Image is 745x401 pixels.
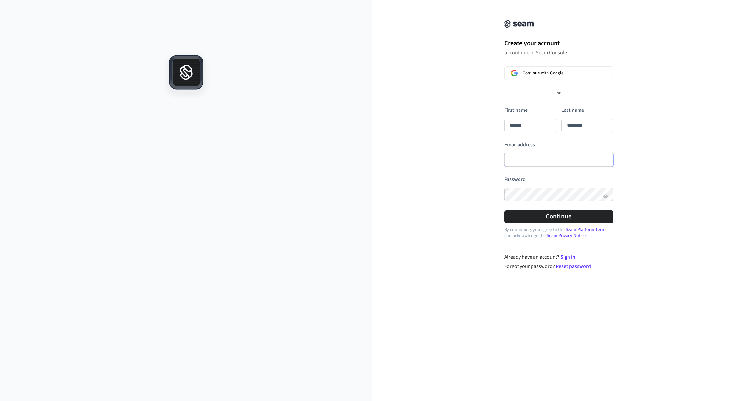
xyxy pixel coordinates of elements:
[504,141,535,148] label: Email address
[504,210,613,223] button: Continue
[504,49,613,56] p: to continue to Seam Console
[561,107,584,114] label: Last name
[511,70,518,76] img: Sign in with Google
[504,38,613,48] h1: Create your account
[560,253,575,261] a: Sign in
[523,71,563,76] span: Continue with Google
[602,192,609,200] button: Show password
[504,20,534,28] img: Seam Console
[504,176,526,183] label: Password
[504,263,614,270] div: Forgot your password?
[504,253,614,261] div: Already have an account?
[504,66,613,80] button: Sign in with GoogleContinue with Google
[504,107,528,114] label: First name
[557,90,561,96] p: or
[547,232,586,239] a: Seam Privacy Notice
[556,263,591,270] a: Reset password
[504,227,613,239] p: By continuing, you agree to the and acknowledge the .
[566,226,607,233] a: Seam Platform Terms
